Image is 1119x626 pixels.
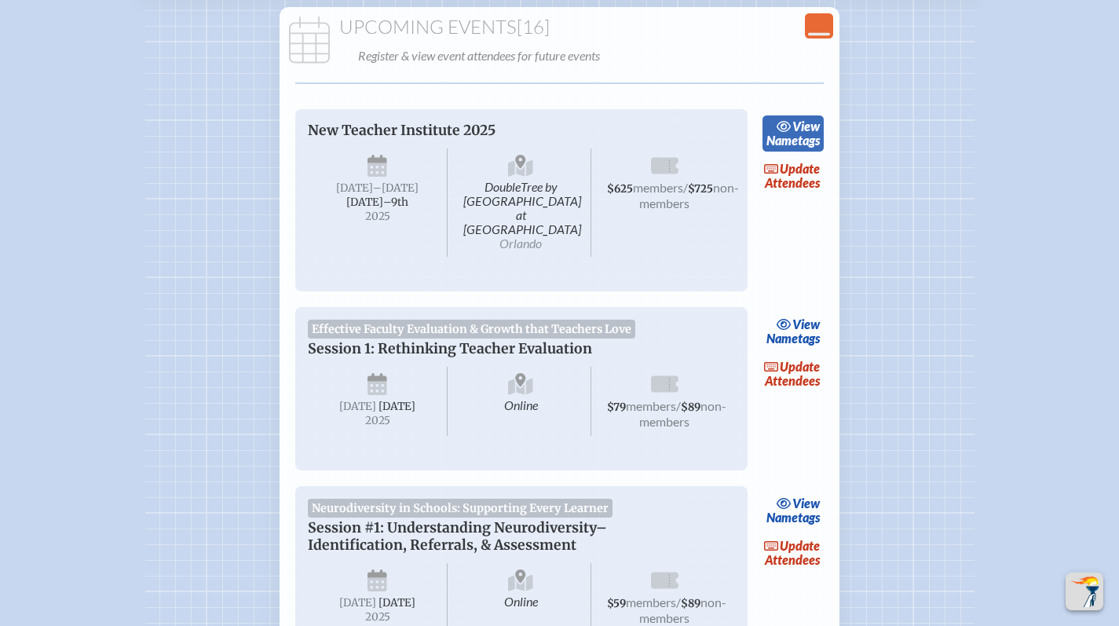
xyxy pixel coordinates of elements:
span: [DATE] [378,400,415,413]
span: $59 [607,597,626,610]
span: / [676,398,681,413]
span: Neurodiversity in Schools: Supporting Every Learner [308,499,613,518]
span: update [780,359,820,374]
span: $725 [688,182,713,196]
span: $89 [681,597,700,610]
span: update [780,161,820,176]
p: New Teacher Institute 2025 [308,122,704,139]
span: $79 [607,401,626,414]
span: [DATE] [339,400,376,413]
span: / [676,595,681,610]
span: / [683,180,688,195]
p: Register & view event attendees for future events [358,45,831,67]
h1: Upcoming Events [286,16,834,38]
a: viewNametags [762,115,825,152]
span: members [626,595,676,610]
span: $625 [607,182,633,196]
span: [16] [517,15,550,38]
button: Scroll Top [1066,573,1103,610]
span: members [626,398,676,413]
span: view [792,119,820,134]
span: $89 [681,401,700,414]
span: view [792,496,820,511]
a: updateAttendees [760,535,825,571]
span: non-members [639,398,726,429]
span: Online [451,367,591,436]
span: update [780,538,820,553]
span: 2025 [320,611,435,623]
span: [DATE] [378,596,415,610]
span: Orlando [499,236,542,251]
p: Session 1: Rethinking Teacher Evaluation [308,340,704,357]
span: [DATE] [336,181,373,195]
span: 2025 [320,415,435,426]
span: 2025 [320,210,435,222]
a: viewNametags [762,492,825,529]
span: [DATE]–⁠9th [346,196,408,209]
p: Session #1: Understanding Neurodiversity–Identification, Referrals, & Assessment [308,519,704,554]
span: –[DATE] [373,181,419,195]
span: non-members [639,595,726,625]
span: non-members [639,180,739,210]
a: updateAttendees [760,356,825,392]
span: Effective Faculty Evaluation & Growth that Teachers Love [308,320,636,339]
span: members [633,180,683,195]
a: updateAttendees [760,158,825,194]
span: [DATE] [339,596,376,610]
a: viewNametags [762,313,825,350]
span: DoubleTree by [GEOGRAPHIC_DATA] at [GEOGRAPHIC_DATA] [451,148,591,257]
img: To the top [1069,576,1100,607]
span: view [792,317,820,331]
